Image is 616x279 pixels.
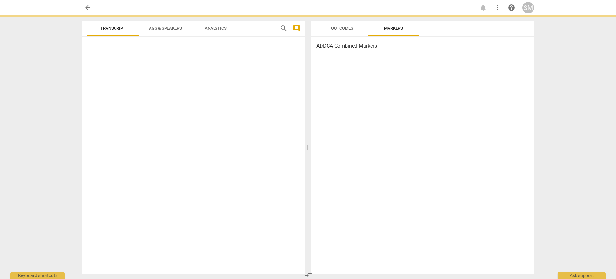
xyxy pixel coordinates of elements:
[558,272,606,279] div: Ask support
[205,26,227,31] span: Analytics
[508,4,515,12] span: help
[384,26,403,31] span: Markers
[84,4,92,12] span: arrow_back
[280,24,287,32] span: search
[304,271,312,278] span: compare_arrows
[331,26,353,31] span: Outcomes
[291,23,302,33] button: Show/Hide comments
[293,24,300,32] span: comment
[522,2,534,13] button: SM
[100,26,125,31] span: Transcript
[316,42,529,50] h3: ADDCA Combined Markers
[147,26,182,31] span: Tags & Speakers
[10,272,65,279] div: Keyboard shortcuts
[506,2,517,13] a: Help
[278,23,289,33] button: Search
[493,4,501,12] span: more_vert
